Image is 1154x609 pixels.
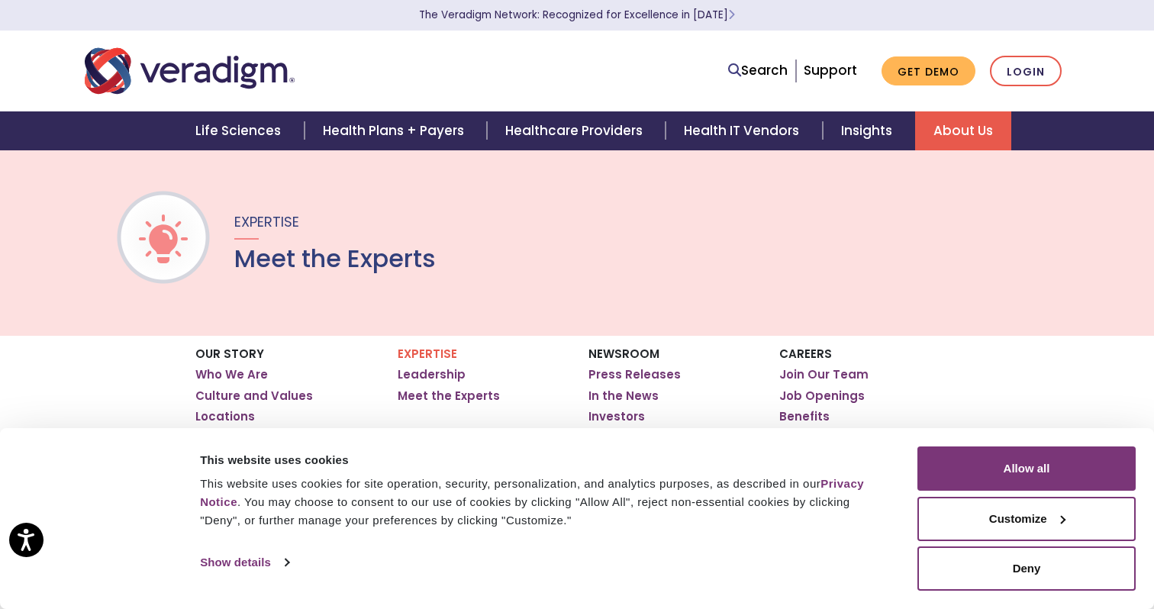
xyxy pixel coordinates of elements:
[779,388,865,404] a: Job Openings
[804,61,857,79] a: Support
[588,409,645,424] a: Investors
[915,111,1011,150] a: About Us
[177,111,304,150] a: Life Sciences
[779,409,830,424] a: Benefits
[917,446,1136,491] button: Allow all
[990,56,1062,87] a: Login
[234,212,299,231] span: Expertise
[728,8,735,22] span: Learn More
[195,409,255,424] a: Locations
[305,111,487,150] a: Health Plans + Payers
[779,367,869,382] a: Join Our Team
[666,111,822,150] a: Health IT Vendors
[1078,533,1136,591] iframe: Drift Chat Widget
[195,388,313,404] a: Culture and Values
[728,60,788,81] a: Search
[588,388,659,404] a: In the News
[234,244,436,273] h1: Meet the Experts
[917,546,1136,591] button: Deny
[85,46,295,96] img: Veradigm logo
[917,497,1136,541] button: Customize
[398,388,500,404] a: Meet the Experts
[823,111,915,150] a: Insights
[398,367,466,382] a: Leadership
[419,8,735,22] a: The Veradigm Network: Recognized for Excellence in [DATE]Learn More
[200,551,288,574] a: Show details
[882,56,975,86] a: Get Demo
[200,451,883,469] div: This website uses cookies
[588,367,681,382] a: Press Releases
[195,367,268,382] a: Who We Are
[200,475,883,530] div: This website uses cookies for site operation, security, personalization, and analytics purposes, ...
[487,111,666,150] a: Healthcare Providers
